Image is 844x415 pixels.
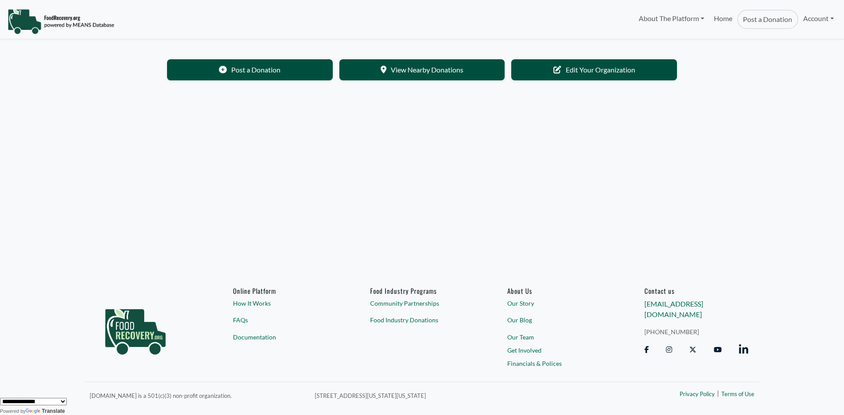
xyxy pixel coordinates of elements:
a: [EMAIL_ADDRESS][DOMAIN_NAME] [644,300,703,318]
a: Our Blog [507,315,611,325]
a: Home [709,10,737,29]
a: Account [798,10,839,27]
a: Post a Donation [737,10,798,29]
a: Privacy Policy [680,390,715,399]
a: About Us [507,287,611,295]
a: Post a Donation [167,59,333,80]
h6: Contact us [644,287,748,295]
a: FAQs [233,315,337,325]
a: Community Partnerships [370,299,474,308]
a: Edit Your Organization [511,59,677,80]
img: Google Translate [25,408,42,415]
p: [DOMAIN_NAME] is a 501(c)(3) non-profit organization. [90,390,304,401]
a: Get Involved [507,346,611,355]
a: Financials & Polices [507,358,611,368]
img: food_recovery_green_logo-76242d7a27de7ed26b67be613a865d9c9037ba317089b267e0515145e5e51427.png [96,287,175,370]
a: Documentation [233,332,337,342]
span: | [717,388,719,398]
h6: Food Industry Programs [370,287,474,295]
p: [STREET_ADDRESS][US_STATE][US_STATE] [315,390,586,401]
a: How It Works [233,299,337,308]
a: Our Team [507,332,611,342]
img: NavigationLogo_FoodRecovery-91c16205cd0af1ed486a0f1a7774a6544ea792ac00100771e7dd3ec7c0e58e41.png [7,8,114,35]
a: Food Industry Donations [370,315,474,325]
a: View Nearby Donations [339,59,505,80]
h6: Online Platform [233,287,337,295]
a: [PHONE_NUMBER] [644,327,748,336]
a: Our Story [507,299,611,308]
a: Terms of Use [721,390,754,399]
a: Translate [25,408,65,414]
a: About The Platform [633,10,709,27]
